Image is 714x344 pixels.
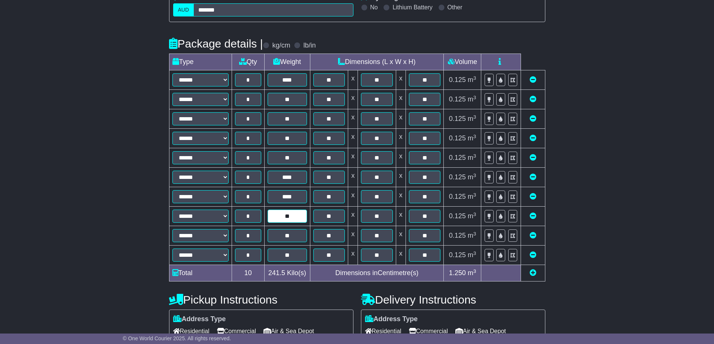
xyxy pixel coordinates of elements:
td: x [396,90,406,109]
span: m [468,251,476,259]
h4: Pickup Instructions [169,293,353,306]
span: Commercial [409,325,448,337]
span: 0.125 [449,232,466,239]
label: AUD [173,3,194,16]
label: lb/in [303,42,316,50]
td: x [348,187,358,207]
span: m [468,193,476,200]
td: x [348,70,358,90]
td: x [348,168,358,187]
a: Remove this item [530,115,536,122]
span: 0.125 [449,173,466,181]
span: 0.125 [449,134,466,142]
td: x [348,246,358,265]
td: x [348,148,358,168]
label: Address Type [365,315,418,323]
span: 0.125 [449,212,466,220]
h4: Package details | [169,37,263,50]
a: Remove this item [530,173,536,181]
td: Weight [264,54,310,70]
span: m [468,76,476,83]
td: Total [169,265,232,281]
span: Air & Sea Depot [263,325,314,337]
a: Remove this item [530,232,536,239]
td: Volume [444,54,481,70]
td: x [396,109,406,129]
span: Commercial [217,325,256,337]
span: 0.125 [449,115,466,122]
span: 0.125 [449,154,466,161]
a: Remove this item [530,76,536,83]
sup: 3 [473,192,476,198]
span: m [468,115,476,122]
td: x [348,129,358,148]
sup: 3 [473,173,476,178]
sup: 3 [473,268,476,274]
span: Residential [173,325,210,337]
sup: 3 [473,211,476,217]
sup: 3 [473,231,476,237]
td: Type [169,54,232,70]
span: 1.250 [449,269,466,277]
td: x [396,187,406,207]
label: Address Type [173,315,226,323]
label: Lithium Battery [392,4,433,11]
sup: 3 [473,250,476,256]
span: 0.125 [449,95,466,103]
span: m [468,134,476,142]
td: x [396,246,406,265]
span: © One World Courier 2025. All rights reserved. [123,335,231,341]
td: 10 [232,265,264,281]
span: Air & Sea Depot [455,325,506,337]
sup: 3 [473,114,476,120]
td: x [348,207,358,226]
a: Remove this item [530,154,536,161]
td: Dimensions in Centimetre(s) [310,265,444,281]
span: 0.125 [449,76,466,83]
sup: 3 [473,75,476,81]
td: x [396,226,406,246]
label: Other [448,4,463,11]
span: m [468,173,476,181]
span: 241.5 [268,269,285,277]
a: Remove this item [530,134,536,142]
td: x [348,109,358,129]
td: x [396,148,406,168]
h4: Delivery Instructions [361,293,545,306]
td: Qty [232,54,264,70]
span: m [468,212,476,220]
sup: 3 [473,134,476,139]
span: m [468,232,476,239]
td: Kilo(s) [264,265,310,281]
a: Add new item [530,269,536,277]
td: Dimensions (L x W x H) [310,54,444,70]
label: No [370,4,378,11]
span: Residential [365,325,401,337]
span: m [468,154,476,161]
a: Remove this item [530,95,536,103]
a: Remove this item [530,193,536,200]
td: x [396,70,406,90]
td: x [396,207,406,226]
td: x [348,226,358,246]
a: Remove this item [530,251,536,259]
td: x [348,90,358,109]
span: m [468,95,476,103]
span: 0.125 [449,251,466,259]
span: m [468,269,476,277]
sup: 3 [473,153,476,159]
span: 0.125 [449,193,466,200]
td: x [396,168,406,187]
sup: 3 [473,95,476,100]
a: Remove this item [530,212,536,220]
label: kg/cm [272,42,290,50]
td: x [396,129,406,148]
